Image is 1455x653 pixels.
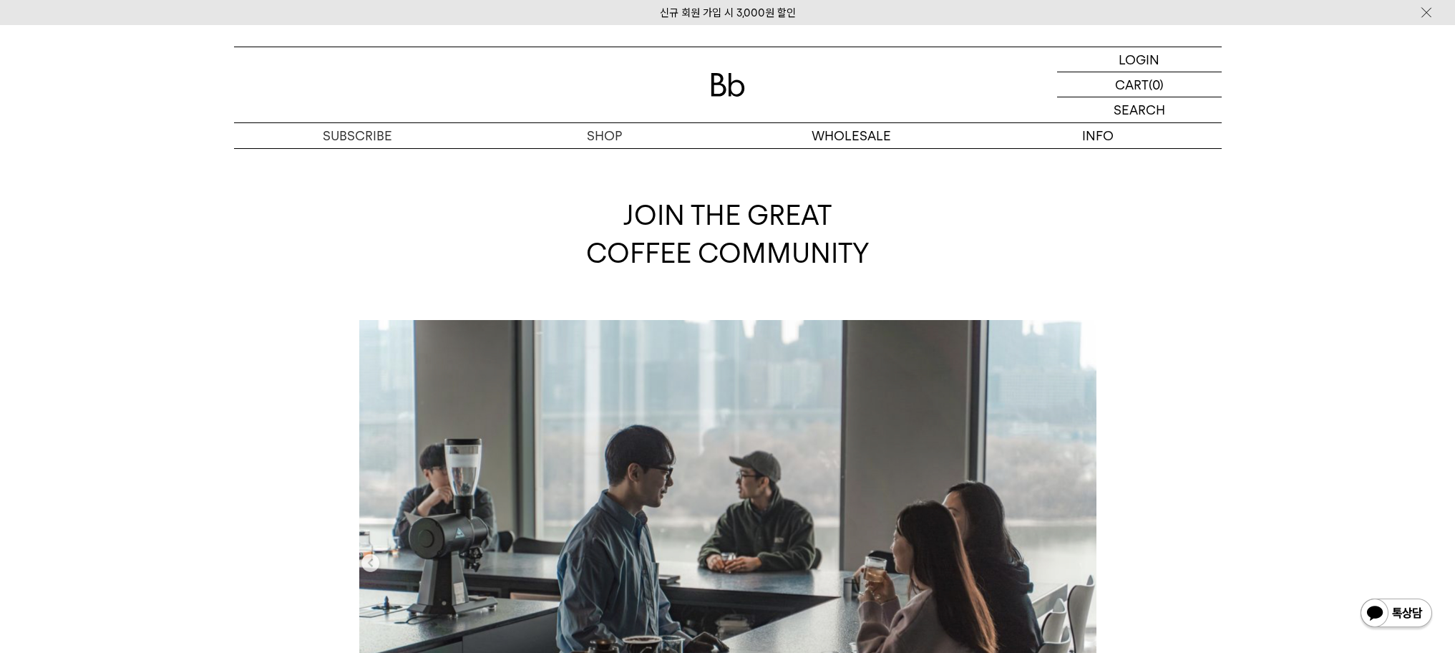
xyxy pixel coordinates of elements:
[711,73,745,97] img: 로고
[1057,72,1222,97] a: CART (0)
[234,123,481,148] a: SUBSCRIBE
[586,199,870,269] span: JOIN THE GREAT COFFEE COMMUNITY
[1114,97,1165,122] p: SEARCH
[728,123,975,148] p: WHOLESALE
[1057,47,1222,72] a: LOGIN
[660,6,796,19] a: 신규 회원 가입 시 3,000원 할인
[1359,597,1434,632] img: 카카오톡 채널 1:1 채팅 버튼
[1115,72,1149,97] p: CART
[1119,47,1159,72] p: LOGIN
[1149,72,1164,97] p: (0)
[975,123,1222,148] p: INFO
[481,123,728,148] a: SHOP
